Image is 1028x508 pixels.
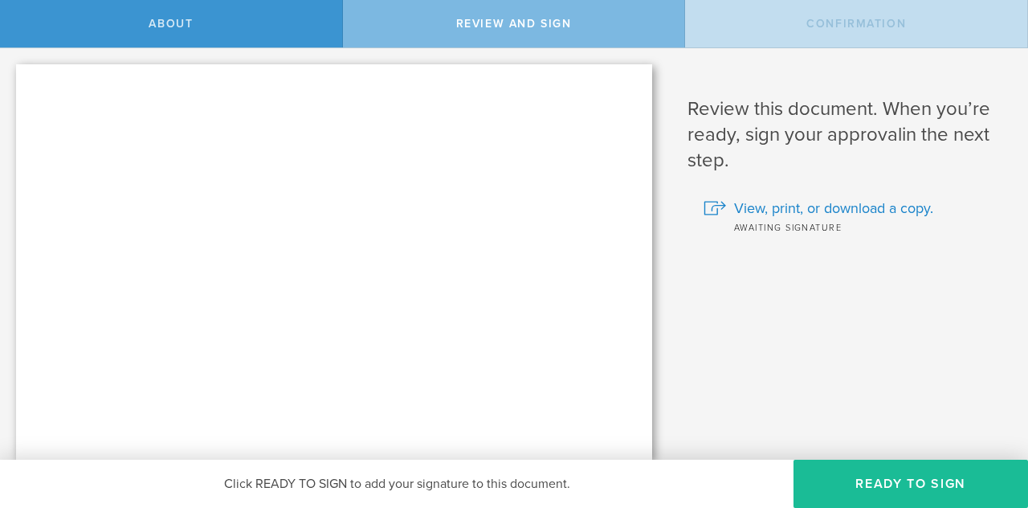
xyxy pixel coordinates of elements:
[704,219,1004,235] div: Awaiting signature
[149,17,193,31] span: About
[793,460,1028,508] button: Ready to Sign
[456,17,572,31] span: Review and sign
[734,198,933,219] span: View, print, or download a copy.
[687,96,1004,174] h1: Review this document. When you’re ready, sign your approval in the next step.
[806,17,906,31] span: Confirmation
